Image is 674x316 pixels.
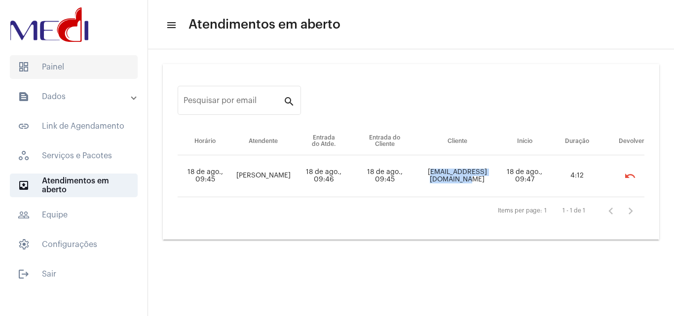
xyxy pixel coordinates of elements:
[415,155,499,197] td: [EMAIL_ADDRESS][DOMAIN_NAME]
[562,208,585,214] div: 1 - 1 de 1
[550,155,604,197] td: 4:12
[233,128,294,155] th: Atendente
[18,61,30,73] span: sidenav icon
[498,208,542,214] div: Items per page:
[604,128,644,155] th: Devolver
[233,155,294,197] td: [PERSON_NAME]
[10,203,138,227] span: Equipe
[624,170,636,182] mat-icon: undo
[18,179,30,191] mat-icon: sidenav icon
[18,150,30,162] span: sidenav icon
[10,144,138,168] span: Serviços e Pacotes
[18,91,132,103] mat-panel-title: Dados
[18,209,30,221] mat-icon: sidenav icon
[18,239,30,250] span: sidenav icon
[283,95,295,107] mat-icon: search
[415,128,499,155] th: Cliente
[607,166,644,186] mat-chip-list: selection
[10,233,138,256] span: Configurações
[499,128,550,155] th: Início
[184,98,283,107] input: Pesquisar por email
[178,128,233,155] th: Horário
[18,91,30,103] mat-icon: sidenav icon
[550,128,604,155] th: Duração
[499,155,550,197] td: 18 de ago., 09:47
[6,85,148,108] mat-expansion-panel-header: sidenav iconDados
[166,19,176,31] mat-icon: sidenav icon
[18,268,30,280] mat-icon: sidenav icon
[621,201,640,221] button: Próxima página
[354,128,415,155] th: Entrada do Cliente
[178,155,233,197] td: 18 de ago., 09:45
[544,208,547,214] div: 1
[601,201,621,221] button: Página anterior
[10,262,138,286] span: Sair
[10,114,138,138] span: Link de Agendamento
[8,5,91,44] img: d3a1b5fa-500b-b90f-5a1c-719c20e9830b.png
[10,55,138,79] span: Painel
[294,155,354,197] td: 18 de ago., 09:46
[354,155,415,197] td: 18 de ago., 09:45
[18,120,30,132] mat-icon: sidenav icon
[10,174,138,197] span: Atendimentos em aberto
[294,128,354,155] th: Entrada do Atde.
[188,17,340,33] span: Atendimentos em aberto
